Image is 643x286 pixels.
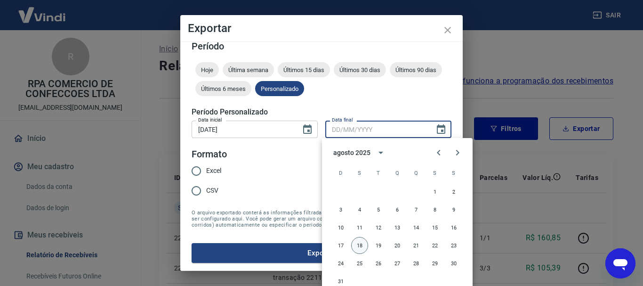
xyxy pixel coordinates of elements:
button: 11 [351,219,368,236]
div: Últimos 6 meses [195,81,251,96]
legend: Formato [192,147,227,161]
button: 30 [445,255,462,272]
span: sábado [445,163,462,182]
button: 26 [370,255,387,272]
span: Últimos 30 dias [334,66,386,74]
button: 24 [332,255,349,272]
button: 23 [445,237,462,254]
button: Exportar [192,243,451,263]
button: 28 [408,255,425,272]
span: sexta-feira [426,163,443,182]
div: Últimos 90 dias [390,62,442,77]
div: Última semana [223,62,274,77]
button: 22 [426,237,443,254]
div: Personalizado [255,81,304,96]
span: O arquivo exportado conterá as informações filtradas na tela anterior com exceção do período que ... [192,210,451,228]
h5: Período Personalizado [192,107,451,117]
span: Hoje [195,66,219,74]
button: 5 [370,201,387,218]
span: CSV [206,186,218,196]
button: 18 [351,237,368,254]
button: 12 [370,219,387,236]
button: 6 [389,201,406,218]
button: 1 [426,183,443,200]
button: Next month [448,143,467,162]
div: Hoje [195,62,219,77]
button: 16 [445,219,462,236]
div: Últimos 30 dias [334,62,386,77]
span: Excel [206,166,221,176]
button: 10 [332,219,349,236]
iframe: Botão para abrir a janela de mensagens [605,248,635,278]
button: 14 [408,219,425,236]
div: agosto 2025 [333,148,370,158]
button: calendar view is open, switch to year view [373,145,389,161]
span: Última semana [223,66,274,74]
span: Últimos 90 dias [390,66,442,74]
h5: Período [192,41,451,51]
span: terça-feira [370,163,387,182]
button: Choose date [432,120,450,139]
span: Últimos 15 dias [278,66,330,74]
button: 20 [389,237,406,254]
button: 9 [445,201,462,218]
span: Últimos 6 meses [195,85,251,92]
label: Data final [332,116,353,123]
button: Previous month [429,143,448,162]
h4: Exportar [188,23,455,34]
button: 21 [408,237,425,254]
button: 8 [426,201,443,218]
label: Data inicial [198,116,222,123]
span: segunda-feira [351,163,368,182]
button: 2 [445,183,462,200]
button: 19 [370,237,387,254]
button: 4 [351,201,368,218]
button: 3 [332,201,349,218]
button: 29 [426,255,443,272]
button: close [436,19,459,41]
button: 25 [351,255,368,272]
span: domingo [332,163,349,182]
button: 7 [408,201,425,218]
button: Choose date, selected date is 16 de ago de 2025 [298,120,317,139]
button: 15 [426,219,443,236]
div: Últimos 15 dias [278,62,330,77]
button: 17 [332,237,349,254]
input: DD/MM/YYYY [325,121,428,138]
button: 13 [389,219,406,236]
input: DD/MM/YYYY [192,121,294,138]
span: Personalizado [255,85,304,92]
span: quinta-feira [408,163,425,182]
button: 27 [389,255,406,272]
span: quarta-feira [389,163,406,182]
